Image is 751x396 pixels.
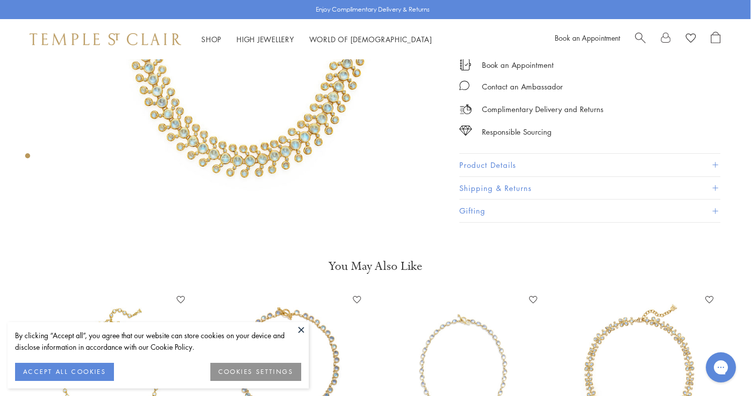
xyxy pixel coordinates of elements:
[459,177,720,200] button: Shipping & Returns
[459,154,720,176] button: Product Details
[15,330,301,353] div: By clicking “Accept all”, you agree that our website can store cookies on your device and disclos...
[482,59,554,70] a: Book an Appointment
[482,103,603,116] p: Complimentary Delivery and Returns
[686,32,696,47] a: View Wishlist
[40,258,710,274] h3: You May Also Like
[711,32,720,47] a: Open Shopping Bag
[459,103,472,116] img: icon_delivery.svg
[25,151,30,166] div: Product gallery navigation
[459,80,469,90] img: MessageIcon-01_2.svg
[15,363,114,381] button: ACCEPT ALL COOKIES
[30,33,181,45] img: Temple St. Clair
[201,33,432,46] nav: Main navigation
[482,126,552,138] div: Responsible Sourcing
[201,34,221,44] a: ShopShop
[309,34,432,44] a: World of [DEMOGRAPHIC_DATA]World of [DEMOGRAPHIC_DATA]
[482,80,563,93] div: Contact an Ambassador
[459,200,720,222] button: Gifting
[701,349,741,386] iframe: Gorgias live chat messenger
[210,363,301,381] button: COOKIES SETTINGS
[459,126,472,136] img: icon_sourcing.svg
[555,33,620,43] a: Book an Appointment
[316,5,430,15] p: Enjoy Complimentary Delivery & Returns
[635,32,646,47] a: Search
[236,34,294,44] a: High JewelleryHigh Jewellery
[459,59,471,70] img: icon_appointment.svg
